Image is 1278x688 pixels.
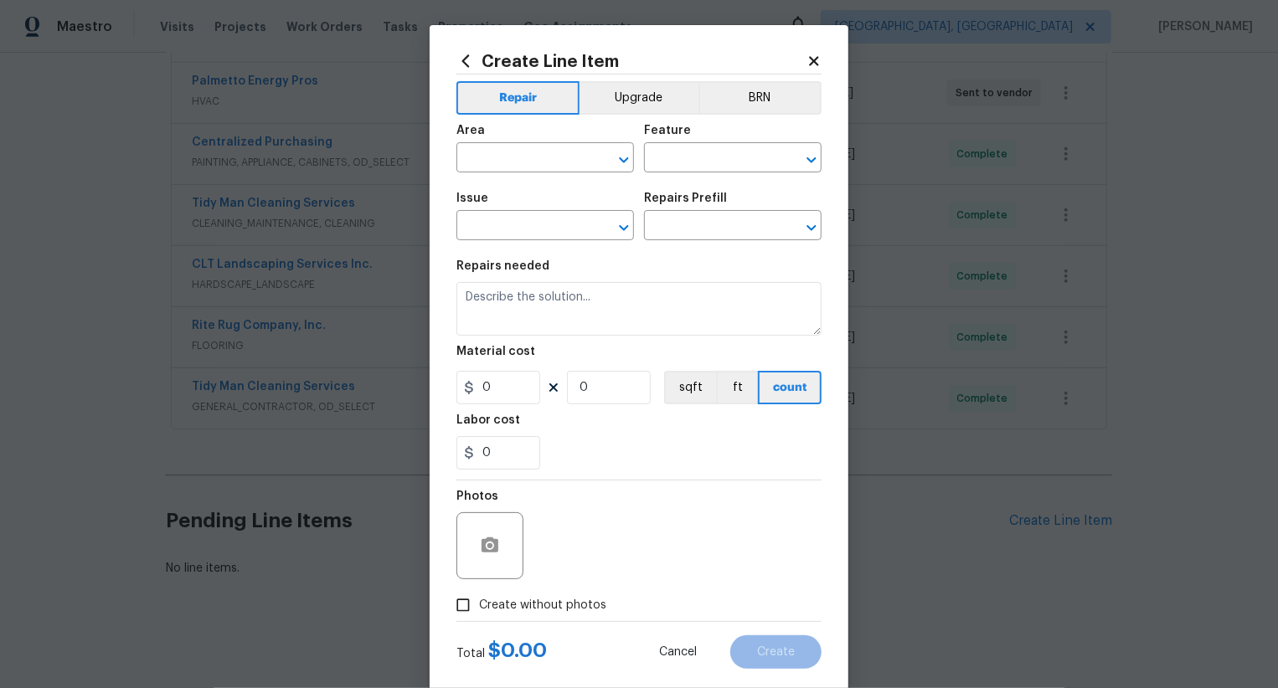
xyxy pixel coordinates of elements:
h5: Issue [456,193,488,204]
button: Create [730,635,822,669]
h2: Create Line Item [456,52,806,70]
span: $ 0.00 [488,640,547,660]
button: Upgrade [580,81,699,115]
h5: Feature [644,125,691,136]
button: Repair [456,81,580,115]
button: sqft [664,371,716,404]
h5: Area [456,125,485,136]
h5: Repairs needed [456,260,549,272]
span: Create [757,646,795,659]
button: BRN [698,81,822,115]
span: Create without photos [479,597,606,614]
button: count [758,371,822,404]
button: ft [716,371,758,404]
h5: Photos [456,490,498,502]
div: Total [456,642,547,662]
button: Open [800,216,823,239]
span: Cancel [659,646,697,659]
button: Open [612,148,636,172]
button: Open [800,148,823,172]
h5: Labor cost [456,414,520,426]
button: Cancel [632,635,724,669]
h5: Repairs Prefill [644,193,727,204]
button: Open [612,216,636,239]
h5: Material cost [456,346,535,357]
